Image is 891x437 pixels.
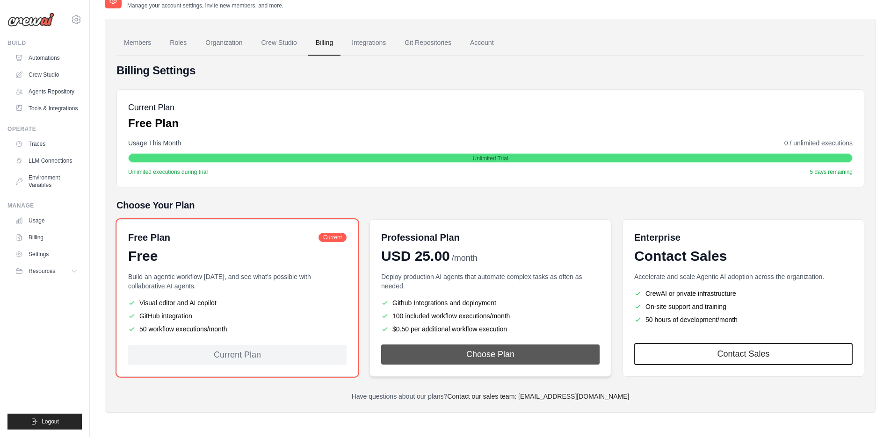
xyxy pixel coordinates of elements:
[381,248,450,265] span: USD 25.00
[634,343,853,365] a: Contact Sales
[11,67,82,82] a: Crew Studio
[128,138,181,148] span: Usage This Month
[634,315,853,324] li: 50 hours of development/month
[128,298,347,308] li: Visual editor and AI copilot
[11,170,82,193] a: Environment Variables
[381,344,600,365] button: Choose Plan
[29,267,55,275] span: Resources
[128,231,170,244] h6: Free Plan
[381,298,600,308] li: Github Integrations and deployment
[381,311,600,321] li: 100 included workflow executions/month
[128,248,347,265] div: Free
[116,63,864,78] h4: Billing Settings
[308,30,340,56] a: Billing
[7,125,82,133] div: Operate
[116,199,864,212] h5: Choose Your Plan
[128,101,179,114] h5: Current Plan
[463,30,501,56] a: Account
[810,168,853,176] span: 5 days remaining
[344,30,393,56] a: Integrations
[11,264,82,279] button: Resources
[11,101,82,116] a: Tools & Integrations
[472,155,508,162] span: Unlimited Trial
[381,231,460,244] h6: Professional Plan
[11,136,82,151] a: Traces
[128,168,208,176] span: Unlimited executions during trial
[397,30,459,56] a: Git Repositories
[11,153,82,168] a: LLM Connections
[11,50,82,65] a: Automations
[116,392,864,401] p: Have questions about our plans?
[128,324,347,334] li: 50 workflow executions/month
[254,30,304,56] a: Crew Studio
[11,230,82,245] a: Billing
[634,248,853,265] div: Contact Sales
[42,418,59,425] span: Logout
[634,302,853,311] li: On-site support and training
[634,289,853,298] li: CrewAI or private infrastructure
[7,13,54,27] img: Logo
[198,30,250,56] a: Organization
[128,272,347,291] p: Build an agentic workflow [DATE], and see what's possible with collaborative AI agents.
[7,202,82,209] div: Manage
[128,345,347,365] div: Current Plan
[452,252,478,265] span: /month
[128,311,347,321] li: GitHub integration
[116,30,159,56] a: Members
[447,393,629,400] a: Contact our sales team: [EMAIL_ADDRESS][DOMAIN_NAME]
[784,138,853,148] span: 0 / unlimited executions
[11,213,82,228] a: Usage
[162,30,194,56] a: Roles
[11,84,82,99] a: Agents Repository
[127,2,283,9] p: Manage your account settings, invite new members, and more.
[7,414,82,430] button: Logout
[11,247,82,262] a: Settings
[128,116,179,131] p: Free Plan
[634,231,853,244] h6: Enterprise
[634,272,853,281] p: Accelerate and scale Agentic AI adoption across the organization.
[381,272,600,291] p: Deploy production AI agents that automate complex tasks as often as needed.
[7,39,82,47] div: Build
[381,324,600,334] li: $0.50 per additional workflow execution
[319,233,347,242] span: Current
